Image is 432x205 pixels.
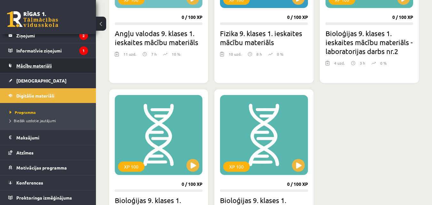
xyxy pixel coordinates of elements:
[8,58,88,73] a: Mācību materiāli
[123,51,136,61] div: 11 uzd.
[16,180,43,185] span: Konferences
[16,130,88,145] legend: Maksājumi
[334,60,345,70] div: 4 uzd.
[79,31,88,40] i: 2
[7,11,58,27] a: Rīgas 1. Tālmācības vidusskola
[118,162,145,172] div: XP 100
[16,93,54,99] span: Digitālie materiāli
[16,150,34,155] span: Atzīmes
[16,78,67,83] span: [DEMOGRAPHIC_DATA]
[10,118,56,123] span: Biežāk uzdotie jautājumi
[8,130,88,145] a: Maksājumi
[115,29,202,47] h2: Angļu valodas 9. klases 1. ieskaites mācību materiāls
[8,73,88,88] a: [DEMOGRAPHIC_DATA]
[16,195,72,201] span: Proktoringa izmēģinājums
[223,162,250,172] div: XP 100
[277,51,283,57] p: 0 %
[10,110,36,115] span: Programma
[256,51,262,57] p: 8 h
[326,29,413,56] h2: Bioloģijas 9. klases 1. ieskaites mācību materiāls - laboratorijas darbs nr.2
[8,160,88,175] a: Motivācijas programma
[16,63,52,68] span: Mācību materiāli
[10,109,90,115] a: Programma
[16,43,88,58] legend: Informatīvie ziņojumi
[8,145,88,160] a: Atzīmes
[8,175,88,190] a: Konferences
[8,28,88,43] a: Ziņojumi2
[172,51,180,57] p: 10 %
[151,51,157,57] p: 7 h
[10,118,90,123] a: Biežāk uzdotie jautājumi
[8,43,88,58] a: Informatīvie ziņojumi1
[360,60,365,66] p: 3 h
[8,88,88,103] a: Digitālie materiāli
[220,29,308,47] h2: Fizika 9. klases 1. ieskaites mācību materiāls
[8,190,88,205] a: Proktoringa izmēģinājums
[16,28,88,43] legend: Ziņojumi
[380,60,387,66] p: 0 %
[16,165,67,170] span: Motivācijas programma
[79,46,88,55] i: 1
[229,51,241,61] div: 10 uzd.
